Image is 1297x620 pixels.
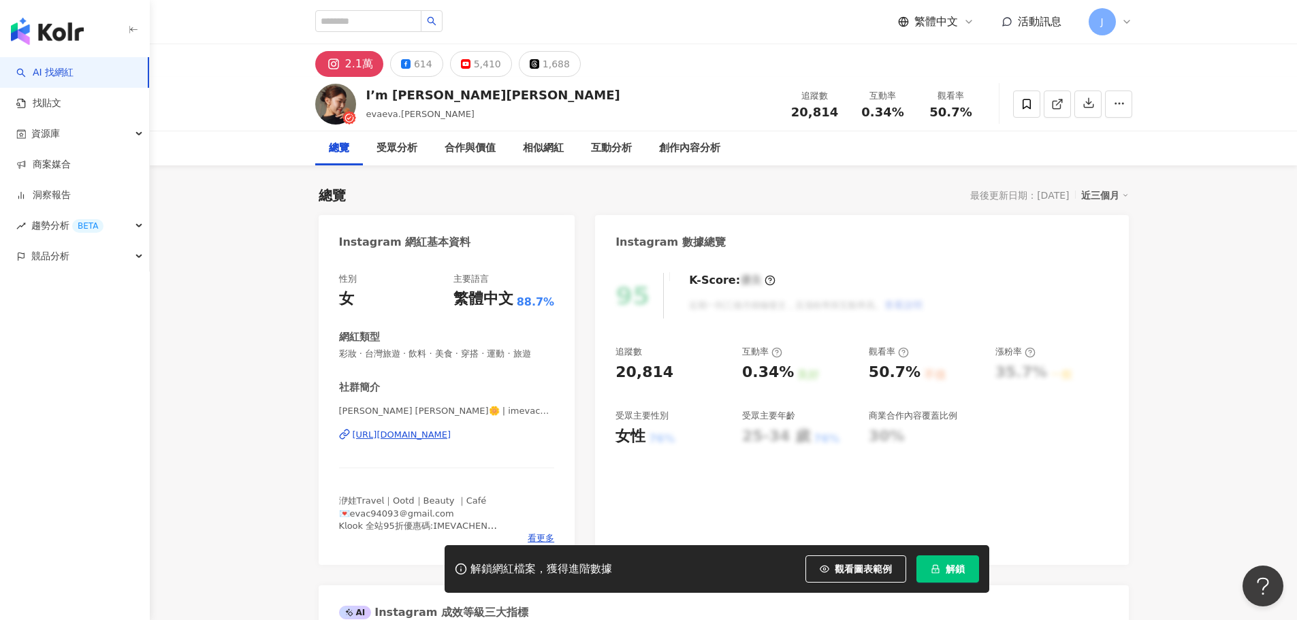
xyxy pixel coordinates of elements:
span: search [427,16,436,26]
div: 追蹤數 [615,346,642,358]
div: 性別 [339,273,357,285]
a: 洞察報告 [16,189,71,202]
span: evaeva.[PERSON_NAME] [366,109,475,119]
div: AI [339,606,372,619]
button: 5,410 [450,51,512,77]
div: I’m [PERSON_NAME][PERSON_NAME] [366,86,620,103]
span: 88.7% [517,295,555,310]
span: 0.34% [861,105,903,119]
span: 解鎖 [946,564,965,574]
a: searchAI 找網紅 [16,66,74,80]
span: 趨勢分析 [31,210,103,241]
img: logo [11,18,84,45]
span: 資源庫 [31,118,60,149]
div: 創作內容分析 [659,140,720,157]
div: 觀看率 [925,89,977,103]
button: 614 [390,51,443,77]
span: 20,814 [791,105,838,119]
span: 競品分析 [31,241,69,272]
a: 商案媒合 [16,158,71,172]
span: J [1100,14,1103,29]
button: 1,688 [519,51,581,77]
div: 商業合作內容覆蓋比例 [869,410,957,422]
div: 繁體中文 [453,289,513,310]
div: 5,410 [474,54,501,74]
div: 1,688 [543,54,570,74]
span: rise [16,221,26,231]
div: 互動率 [742,346,782,358]
button: 2.1萬 [315,51,383,77]
div: 20,814 [615,362,673,383]
div: 漲粉率 [995,346,1036,358]
div: 社群簡介 [339,380,380,395]
div: BETA [72,219,103,233]
div: 受眾主要年齡 [742,410,795,422]
span: [PERSON_NAME] [PERSON_NAME]🌼 | imevachen710 [339,405,555,417]
span: 50.7% [929,105,972,119]
div: 觀看率 [869,346,909,358]
div: 主要語言 [453,273,489,285]
div: Instagram 網紅基本資料 [339,235,471,250]
span: 洢娃𝖳𝗋𝖺𝗏𝖾𝗅｜𝖮𝗈𝗍𝖽｜𝖡𝖾𝖺𝗎𝗍𝗒 ｜𝖢𝖺𝖿𝖾́ 💌𝖾𝗏𝖺𝖼𝟫𝟦𝟢𝟫𝟥＠𝗀𝗆𝖺𝗂𝗅.𝖼𝗈𝗆 𝖪𝗅𝗈𝗈𝗄 全站𝟫𝟧折優惠碼:𝖨𝖬𝖤𝖵𝖠𝖢𝖧𝖤𝖭 ​ #YT｜𝖨’𝗆 [PERSON_NAME]... [339,495,534,568]
div: 614 [414,54,432,74]
button: 解鎖 [916,555,979,583]
div: 近三個月 [1081,186,1129,204]
div: 追蹤數 [789,89,841,103]
span: lock [931,564,940,574]
span: 看更多 [528,532,554,544]
div: 互動率 [857,89,909,103]
div: 女 [339,289,354,310]
div: Instagram 數據總覽 [615,235,726,250]
div: 2.1萬 [345,54,373,74]
div: 互動分析 [591,140,632,157]
span: 彩妝 · 台灣旅遊 · 飲料 · 美食 · 穿搭 · 運動 · 旅遊 [339,348,555,360]
div: 總覽 [319,186,346,205]
div: 總覽 [329,140,349,157]
div: [URL][DOMAIN_NAME] [353,429,451,441]
span: 活動訊息 [1018,15,1061,28]
div: K-Score : [689,273,775,288]
div: 50.7% [869,362,920,383]
div: 合作與價值 [445,140,496,157]
span: 繁體中文 [914,14,958,29]
button: 觀看圖表範例 [805,555,906,583]
div: 最後更新日期：[DATE] [970,190,1069,201]
div: 女性 [615,426,645,447]
div: 相似網紅 [523,140,564,157]
div: 受眾分析 [377,140,417,157]
a: [URL][DOMAIN_NAME] [339,429,555,441]
a: 找貼文 [16,97,61,110]
div: 0.34% [742,362,794,383]
div: 解鎖網紅檔案，獲得進階數據 [470,562,612,576]
div: 受眾主要性別 [615,410,669,422]
div: Instagram 成效等級三大指標 [339,605,528,620]
div: 網紅類型 [339,330,380,344]
span: 觀看圖表範例 [835,564,892,574]
img: KOL Avatar [315,84,356,125]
